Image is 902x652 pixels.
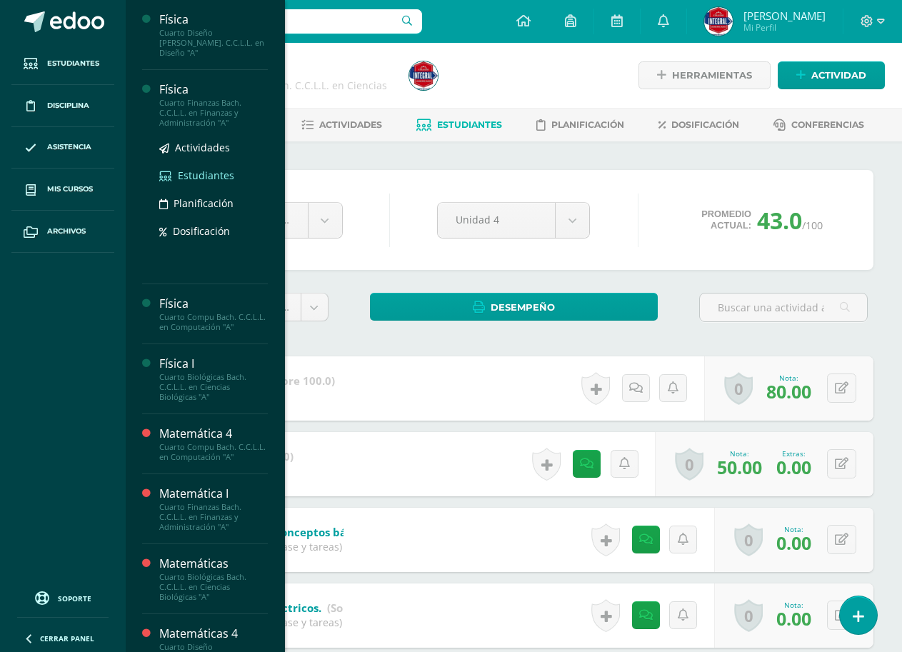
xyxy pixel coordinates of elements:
a: FísicaCuarto Compu Bach. C.C.L.L. en Computación "A" [159,296,268,332]
a: Planificación [536,114,624,136]
div: Cuarto Compu Bach. C.C.L.L. en Computación "A" [159,312,268,332]
a: Conferencias [773,114,864,136]
img: b162ec331ce9f8bdc5a41184ad28ca5c.png [704,7,733,36]
span: 43.0 [757,205,802,236]
a: Actividad [778,61,885,89]
div: Cuarto Finanzas Bach. C.C.L.L. en Finanzas y Administración "A" [159,502,268,532]
a: Estudiantes [11,43,114,85]
span: Asistencia [47,141,91,153]
div: Cuarto Biológicas Bach. C.C.L.L. en Ciencias Biológicas "A" [159,572,268,602]
span: 50.00 [717,455,762,479]
strong: (Sobre 100.0) [327,601,396,615]
a: Archivos [11,211,114,253]
div: Física [159,296,268,312]
div: Matemáticas [159,556,268,572]
span: Promedio actual: [701,209,751,231]
span: Dosificación [173,224,230,238]
span: Disciplina [47,100,89,111]
div: Matemáticas 4 [159,626,268,642]
div: Nota: [717,448,762,458]
img: b162ec331ce9f8bdc5a41184ad28ca5c.png [409,61,438,90]
span: /100 [802,219,823,232]
div: Extras: [776,448,811,458]
a: Unidad 4 [438,203,590,238]
a: 0 [724,372,753,405]
a: Matemática 4Cuarto Compu Bach. C.C.L.L. en Computación "A" [159,426,268,462]
div: Nota: [766,373,811,383]
span: Planificación [174,196,234,210]
span: Mis cursos [47,184,93,195]
a: Estudiantes [416,114,502,136]
a: 0 [675,448,703,481]
a: Estudiantes [159,167,268,184]
a: 0 [734,599,763,632]
a: MatemáticasCuarto Biológicas Bach. C.C.L.L. en Ciencias Biológicas "A" [159,556,268,602]
span: [PERSON_NAME] [743,9,826,23]
h1: Física I [180,59,392,79]
div: Cuarto Finanzas Bach. C.C.L.L. en Finanzas y Administración "A" [159,98,268,128]
div: Física [159,81,268,98]
a: Mis cursos [11,169,114,211]
span: Cerrar panel [40,633,94,643]
a: Soporte [17,588,109,607]
span: Unidad 4 [456,203,538,236]
a: Disciplina [11,85,114,127]
input: Buscar una actividad aquí... [700,294,867,321]
span: Mi Perfil [743,21,826,34]
span: Estudiantes [437,119,502,130]
span: 0.00 [776,531,811,555]
span: Estudiantes [47,58,99,69]
div: Cuarto Diseño [PERSON_NAME]. C.C.L.L. en Diseño "A" [159,28,268,58]
span: 80.00 [766,379,811,403]
span: Actividades [175,141,230,154]
a: Matemática ICuarto Finanzas Bach. C.C.L.L. en Finanzas y Administración "A" [159,486,268,532]
div: Física [159,11,268,28]
span: Estudiantes [178,169,234,182]
span: Conferencias [791,119,864,130]
span: Desempeño [491,294,555,321]
div: Física I [159,356,268,372]
div: Cuarto Biológicas Bach. C.C.L.L. en Ciencias Biológicas "A" [159,372,268,402]
a: FísicaCuarto Diseño [PERSON_NAME]. C.C.L.L. en Diseño "A" [159,11,268,58]
span: Herramientas [672,62,752,89]
a: Herramientas [638,61,771,89]
span: 0.00 [776,455,811,479]
a: Física ICuarto Biológicas Bach. C.C.L.L. en Ciencias Biológicas "A" [159,356,268,402]
span: Archivos [47,226,86,237]
span: Soporte [58,593,91,603]
a: Dosificación [658,114,739,136]
div: Nota: [776,600,811,610]
span: Planificación [551,119,624,130]
strong: (Sobre 100.0) [266,373,335,388]
a: Actividades [301,114,382,136]
a: 0 [734,523,763,556]
b: Hoja de trabajo de conceptos básicos de electricidad [172,525,457,539]
span: Actividades [319,119,382,130]
div: Cuarto Compu Bach. C.C.L.L. en Computación "A" [159,442,268,462]
a: Planificación [159,195,268,211]
a: FísicaCuarto Finanzas Bach. C.C.L.L. en Finanzas y Administración "A" [159,81,268,128]
span: 0.00 [776,606,811,631]
span: Dosificación [671,119,739,130]
a: Actividades [159,139,268,156]
span: Actividad [811,62,866,89]
div: Cuarto Biológicas Bach. C.C.L.L. en Ciencias Biológicas 'B' [180,79,392,106]
div: Nota: [776,524,811,534]
a: Desempeño [370,293,658,321]
a: Asistencia [11,127,114,169]
div: Matemática I [159,486,268,502]
a: Dosificación [159,223,268,239]
div: Matemática 4 [159,426,268,442]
